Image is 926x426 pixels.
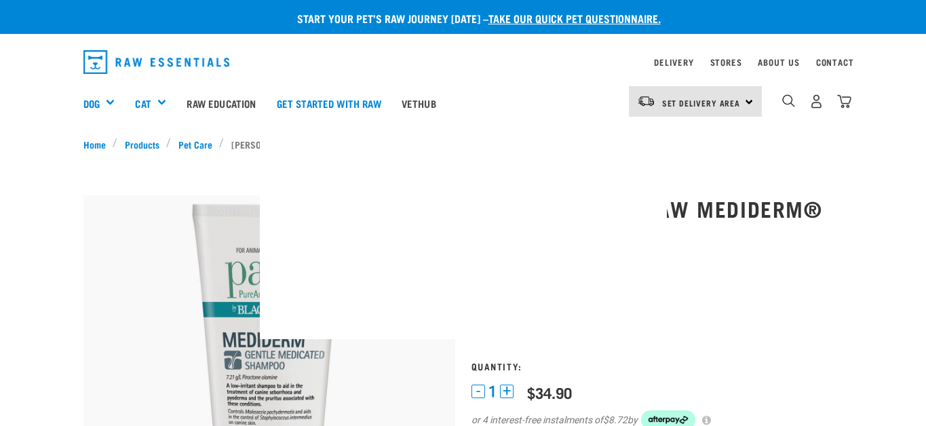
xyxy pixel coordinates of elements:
[527,384,572,401] div: $34.90
[83,137,113,151] a: Home
[710,60,742,64] a: Stores
[488,15,661,21] a: take our quick pet questionnaire.
[488,385,497,399] span: 1
[83,96,100,111] a: Dog
[758,60,799,64] a: About Us
[176,76,266,130] a: Raw Education
[637,95,655,107] img: van-moving.png
[135,96,151,111] a: Cat
[83,137,843,151] nav: breadcrumbs
[816,60,854,64] a: Contact
[471,361,843,371] h3: Quantity:
[654,60,693,64] a: Delivery
[73,45,854,79] nav: dropdown navigation
[391,76,446,130] a: Vethub
[260,68,667,339] img: blank image
[471,385,485,398] button: -
[171,137,219,151] a: Pet Care
[809,94,824,109] img: user.png
[782,94,795,107] img: home-icon-1@2x.png
[837,94,851,109] img: home-icon@2x.png
[83,50,230,74] img: Raw Essentials Logo
[117,137,166,151] a: Products
[662,100,741,105] span: Set Delivery Area
[500,385,514,398] button: +
[267,76,391,130] a: Get started with Raw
